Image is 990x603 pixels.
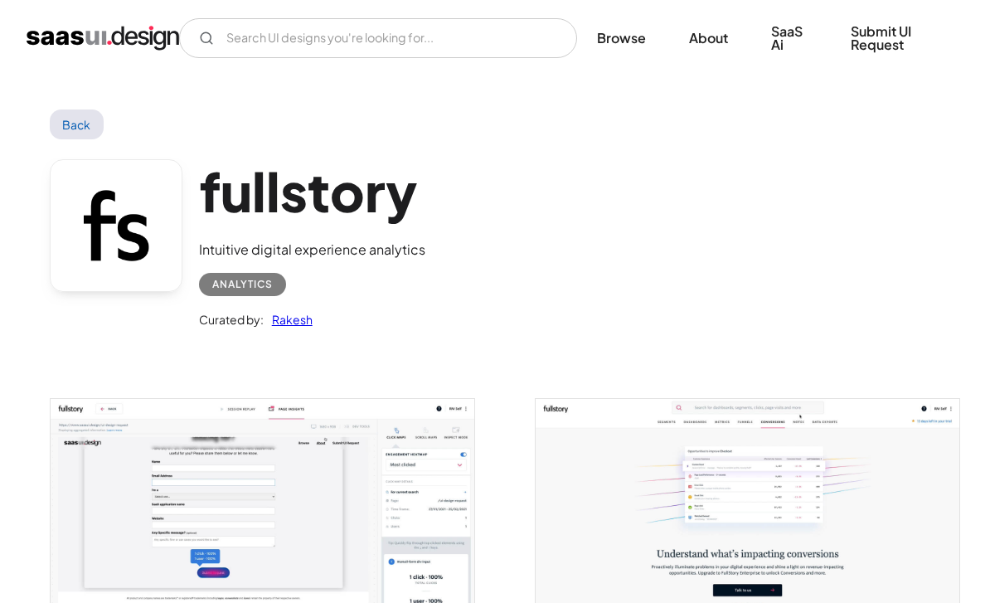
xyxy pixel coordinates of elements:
input: Search UI designs you're looking for... [179,18,577,58]
a: Rakesh [264,309,313,329]
div: Intuitive digital experience analytics [199,240,425,260]
a: SaaS Ai [751,13,828,63]
a: Submit UI Request [831,13,963,63]
div: Curated by: [199,309,264,329]
a: Back [50,109,104,139]
h1: fullstory [199,159,425,223]
a: About [669,20,748,56]
form: Email Form [179,18,577,58]
div: Analytics [212,275,273,294]
a: Browse [577,20,666,56]
a: home [27,25,179,51]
